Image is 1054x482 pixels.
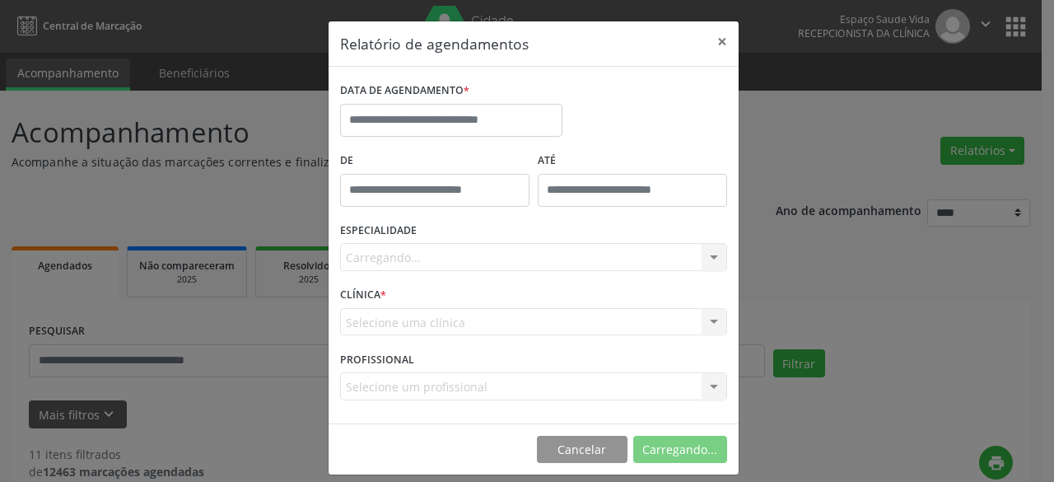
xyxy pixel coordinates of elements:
[537,436,627,464] button: Cancelar
[633,436,727,464] button: Carregando...
[340,283,386,308] label: CLÍNICA
[706,21,739,62] button: Close
[340,347,414,372] label: PROFISSIONAL
[340,78,469,104] label: DATA DE AGENDAMENTO
[340,218,417,244] label: ESPECIALIDADE
[538,148,727,174] label: ATÉ
[340,33,529,54] h5: Relatório de agendamentos
[340,148,529,174] label: De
